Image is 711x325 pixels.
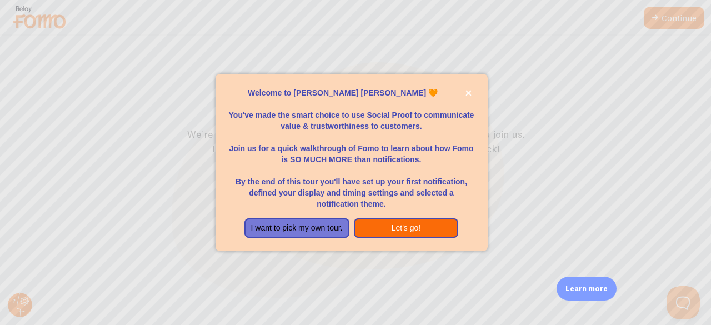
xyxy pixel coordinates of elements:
p: By the end of this tour you'll have set up your first notification, defined your display and timi... [229,165,474,209]
p: Welcome to [PERSON_NAME] [PERSON_NAME] 🧡 [229,87,474,98]
button: I want to pick my own tour. [244,218,349,238]
button: Let's go! [354,218,459,238]
p: You've made the smart choice to use Social Proof to communicate value & trustworthiness to custom... [229,98,474,132]
div: Learn more [557,277,617,301]
p: Join us for a quick walkthrough of Fomo to learn about how Fomo is SO MUCH MORE than notifications. [229,132,474,165]
p: Learn more [565,283,608,294]
button: close, [463,87,474,99]
div: Welcome to Fomo, Sherry Anne Lomio 🧡You&amp;#39;ve made the smart choice to use Social Proof to c... [216,74,488,252]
